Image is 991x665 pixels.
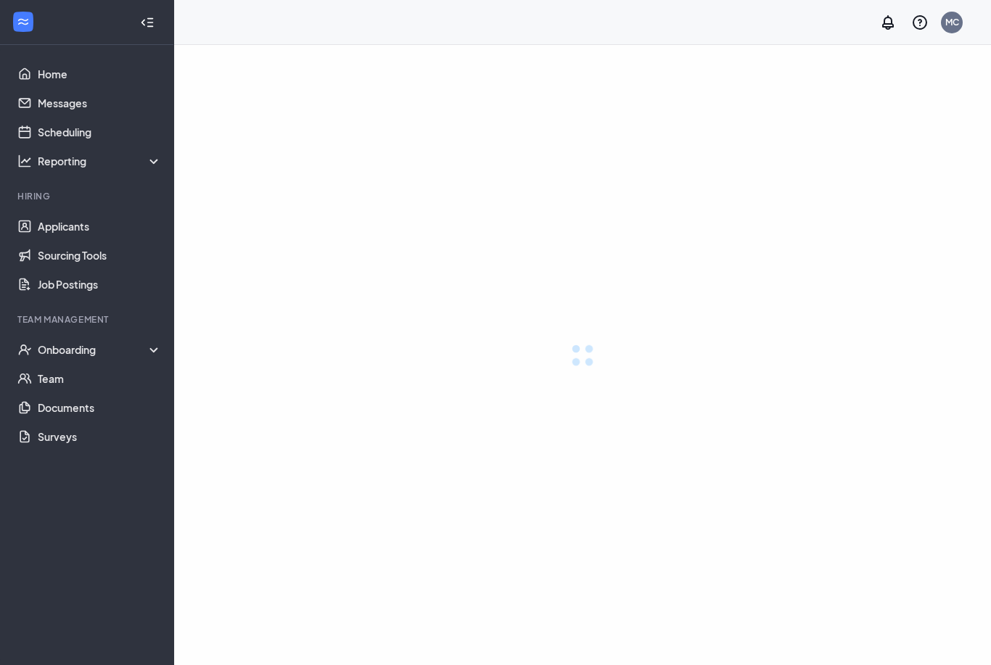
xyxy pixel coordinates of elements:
[38,393,162,422] a: Documents
[38,422,162,451] a: Surveys
[38,270,162,299] a: Job Postings
[140,15,155,30] svg: Collapse
[38,117,162,146] a: Scheduling
[16,15,30,29] svg: WorkstreamLogo
[911,14,929,31] svg: QuestionInfo
[38,154,163,168] div: Reporting
[17,342,32,357] svg: UserCheck
[879,14,897,31] svg: Notifications
[17,154,32,168] svg: Analysis
[38,212,162,241] a: Applicants
[945,16,959,28] div: MC
[38,59,162,88] a: Home
[38,364,162,393] a: Team
[17,190,159,202] div: Hiring
[38,342,163,357] div: Onboarding
[17,313,159,326] div: Team Management
[38,241,162,270] a: Sourcing Tools
[38,88,162,117] a: Messages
